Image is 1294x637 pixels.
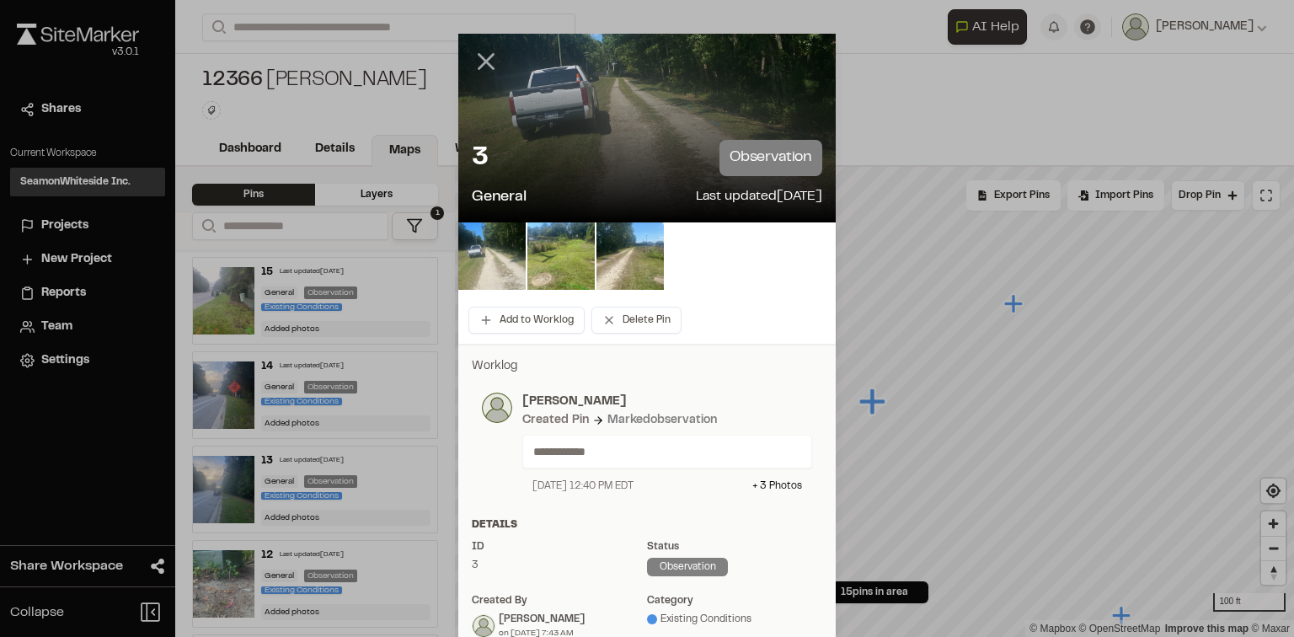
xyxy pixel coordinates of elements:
[482,393,512,423] img: photo
[752,479,802,494] div: + 3 Photo s
[522,411,589,430] div: Created Pin
[527,222,595,290] img: file
[472,558,647,573] div: 3
[472,517,822,533] div: Details
[499,612,585,627] div: [PERSON_NAME]
[647,612,822,627] div: Existing Conditions
[472,186,527,209] p: General
[591,307,682,334] button: Delete Pin
[472,593,647,608] div: Created by
[472,357,822,376] p: Worklog
[596,222,664,290] img: file
[647,539,822,554] div: Status
[647,593,822,608] div: category
[472,539,647,554] div: ID
[468,307,585,334] button: Add to Worklog
[473,615,495,637] img: Tyler Foutz
[472,142,489,175] p: 3
[696,186,822,209] p: Last updated [DATE]
[607,411,717,430] div: Marked observation
[458,222,526,290] img: file
[522,393,812,411] p: [PERSON_NAME]
[719,140,822,176] p: observation
[532,479,634,494] div: [DATE] 12:40 PM EDT
[647,558,728,576] div: observation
